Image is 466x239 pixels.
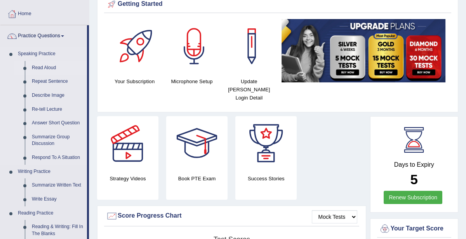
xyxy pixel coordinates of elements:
a: Answer Short Question [28,116,87,130]
b: 5 [410,172,418,187]
a: Repeat Sentence [28,75,87,89]
h4: Days to Expiry [379,161,450,168]
a: Describe Image [28,89,87,103]
div: Your Target Score [379,223,450,235]
a: Writing Practice [14,165,87,179]
h4: Success Stories [235,174,297,183]
a: Respond To A Situation [28,151,87,165]
h4: Strategy Videos [97,174,158,183]
a: Home [0,3,89,23]
h4: Book PTE Exam [166,174,228,183]
a: Speaking Practice [14,47,87,61]
h4: Your Subscription [110,77,159,85]
a: Read Aloud [28,61,87,75]
a: Write Essay [28,192,87,206]
a: Practice Questions [0,25,87,45]
h4: Microphone Setup [167,77,216,85]
img: small5.jpg [282,19,445,82]
a: Summarize Group Discussion [28,130,87,151]
a: Renew Subscription [384,191,442,204]
a: Reading Practice [14,206,87,220]
div: Score Progress Chart [106,210,357,222]
h4: Update [PERSON_NAME] Login Detail [224,77,274,102]
a: Summarize Written Text [28,178,87,192]
a: Re-tell Lecture [28,103,87,117]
